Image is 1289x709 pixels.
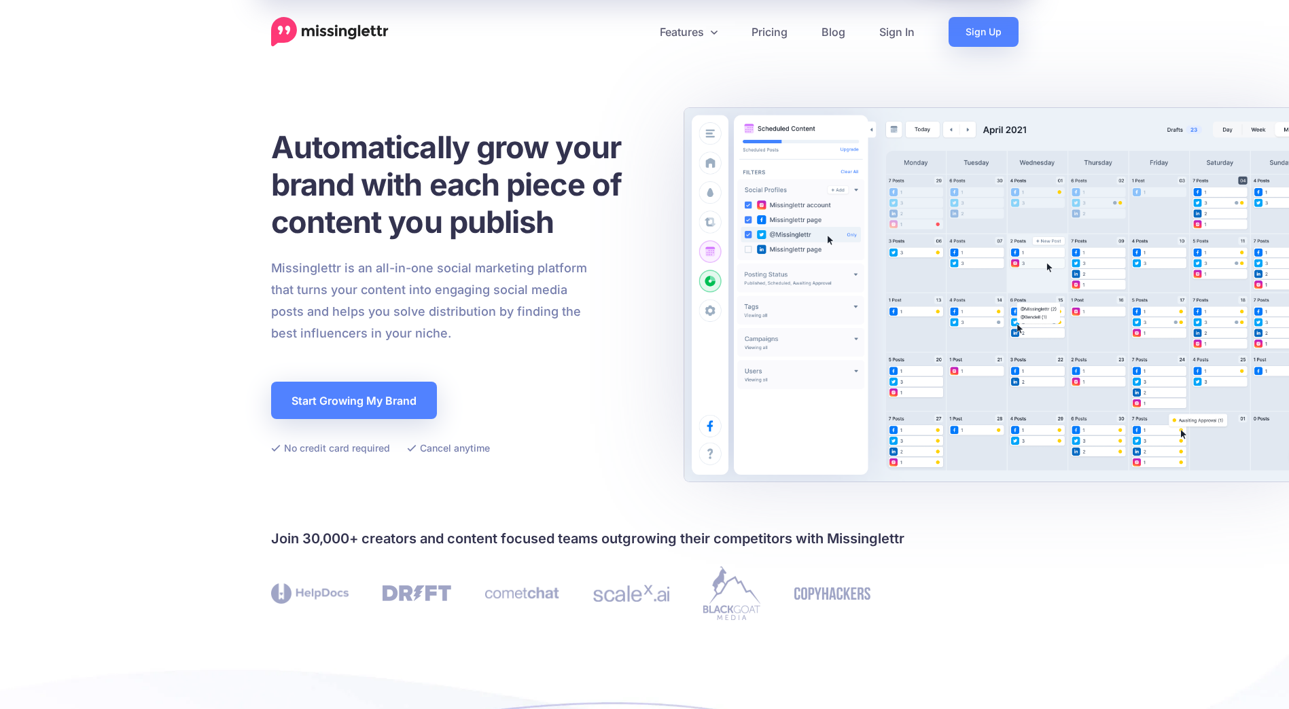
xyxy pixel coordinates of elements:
h1: Automatically grow your brand with each piece of content you publish [271,128,655,240]
a: Pricing [735,17,805,47]
a: Features [643,17,735,47]
li: Cancel anytime [407,439,490,456]
a: Start Growing My Brand [271,382,437,419]
a: Blog [805,17,862,47]
a: Home [271,17,389,47]
p: Missinglettr is an all-in-one social marketing platform that turns your content into engaging soc... [271,257,588,344]
a: Sign In [862,17,932,47]
h4: Join 30,000+ creators and content focused teams outgrowing their competitors with Missinglettr [271,528,1019,549]
li: No credit card required [271,439,390,456]
a: Sign Up [949,17,1019,47]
